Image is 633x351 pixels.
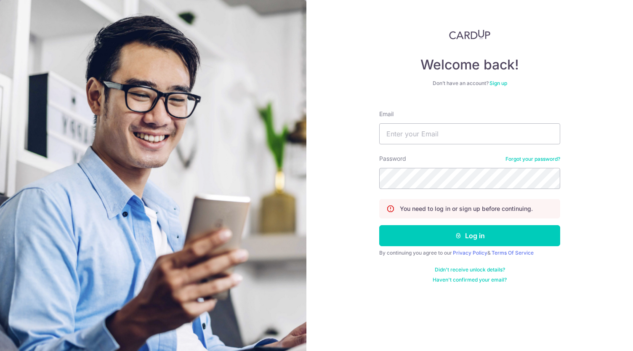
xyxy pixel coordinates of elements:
[379,154,406,163] label: Password
[379,250,560,256] div: By continuing you agree to our &
[400,205,533,213] p: You need to log in or sign up before continuing.
[435,266,505,273] a: Didn't receive unlock details?
[379,225,560,246] button: Log in
[379,110,394,118] label: Email
[379,80,560,87] div: Don’t have an account?
[453,250,487,256] a: Privacy Policy
[379,56,560,73] h4: Welcome back!
[433,277,507,283] a: Haven't confirmed your email?
[489,80,507,86] a: Sign up
[449,29,490,40] img: CardUp Logo
[505,156,560,162] a: Forgot your password?
[379,123,560,144] input: Enter your Email
[492,250,534,256] a: Terms Of Service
